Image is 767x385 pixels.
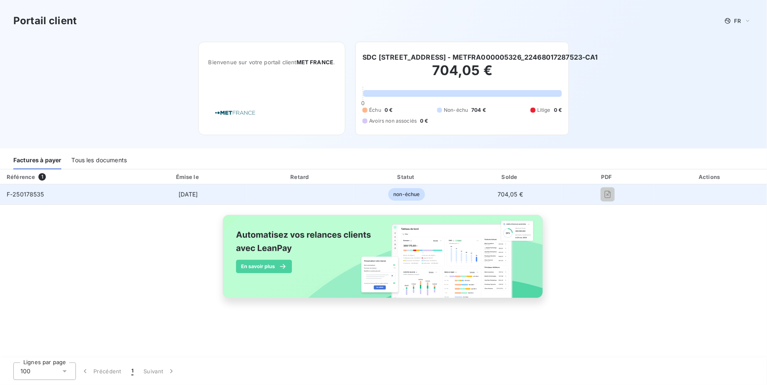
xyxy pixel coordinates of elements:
[356,173,458,181] div: Statut
[71,152,127,169] div: Tous les documents
[362,62,562,87] h2: 704,05 €
[385,106,392,114] span: 0 €
[369,106,381,114] span: Échu
[131,173,245,181] div: Émise le
[209,59,335,65] span: Bienvenue sur votre portail client .
[76,362,126,380] button: Précédent
[563,173,652,181] div: PDF
[361,100,365,106] span: 0
[179,191,198,198] span: [DATE]
[20,367,30,375] span: 100
[131,367,133,375] span: 1
[13,152,61,169] div: Factures à payer
[498,191,523,198] span: 704,05 €
[126,362,138,380] button: 1
[7,191,44,198] span: F-250178535
[537,106,551,114] span: Litige
[734,18,741,24] span: FR
[655,173,765,181] div: Actions
[138,362,181,380] button: Suivant
[209,101,262,125] img: Company logo
[38,173,46,181] span: 1
[249,173,353,181] div: Retard
[461,173,560,181] div: Solde
[13,13,77,28] h3: Portail client
[420,117,428,125] span: 0 €
[388,188,425,201] span: non-échue
[444,106,468,114] span: Non-échu
[554,106,562,114] span: 0 €
[297,59,334,65] span: MET FRANCE
[471,106,486,114] span: 704 €
[7,174,35,180] div: Référence
[362,52,598,62] h6: SDC [STREET_ADDRESS] - METFRA000005326_22468017287523-CA1
[215,210,552,312] img: banner
[369,117,417,125] span: Avoirs non associés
